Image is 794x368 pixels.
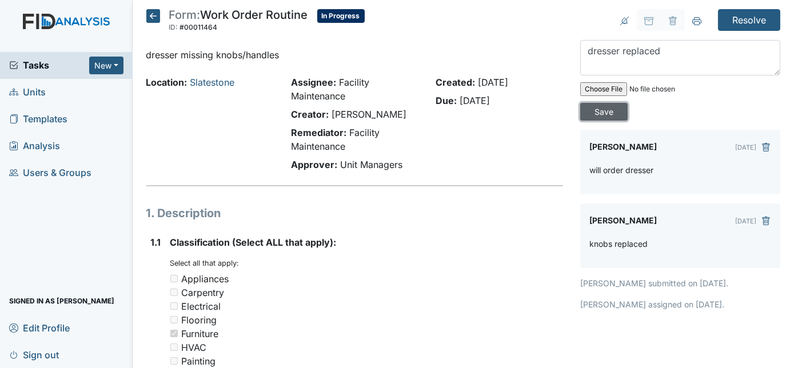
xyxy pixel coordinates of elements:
strong: Approver: [291,159,337,170]
div: Work Order Routine [169,9,308,34]
input: Appliances [170,275,178,282]
span: ID: [169,23,178,31]
span: Unit Managers [340,159,402,170]
p: [PERSON_NAME] assigned on [DATE]. [580,298,780,310]
span: [DATE] [460,95,490,106]
span: #00011464 [180,23,218,31]
strong: Creator: [291,109,329,120]
strong: Remediator: [291,127,346,138]
button: New [89,57,123,74]
p: [PERSON_NAME] submitted on [DATE]. [580,277,780,289]
span: Templates [9,110,67,128]
a: Tasks [9,58,89,72]
input: HVAC [170,343,178,351]
span: Sign out [9,346,59,363]
span: Edit Profile [9,319,70,337]
span: Signed in as [PERSON_NAME] [9,292,114,310]
input: Flooring [170,316,178,323]
input: Furniture [170,330,178,337]
span: [PERSON_NAME] [332,109,406,120]
p: will order dresser [589,164,653,176]
label: 1.1 [151,235,161,249]
input: Electrical [170,302,178,310]
strong: Assignee: [291,77,336,88]
strong: Location: [146,77,187,88]
small: [DATE] [735,217,756,225]
input: Carpentry [170,289,178,296]
span: [DATE] [478,77,508,88]
span: Users & Groups [9,164,91,182]
span: Analysis [9,137,60,155]
span: In Progress [317,9,365,23]
div: Painting [182,354,216,368]
div: Electrical [182,299,221,313]
span: Classification (Select ALL that apply): [170,237,337,248]
label: [PERSON_NAME] [589,139,657,155]
div: Appliances [182,272,229,286]
input: Resolve [718,9,780,31]
span: Form: [169,8,201,22]
strong: Created: [436,77,475,88]
a: Slatestone [190,77,235,88]
h1: 1. Description [146,205,564,222]
label: [PERSON_NAME] [589,213,657,229]
div: Furniture [182,327,219,341]
div: HVAC [182,341,207,354]
small: [DATE] [735,143,756,151]
strong: Due: [436,95,457,106]
small: Select all that apply: [170,259,240,267]
input: Painting [170,357,178,365]
span: Units [9,83,46,101]
input: Save [580,103,628,121]
p: knobs replaced [589,238,648,250]
div: Carpentry [182,286,225,299]
p: dresser missing knobs/handles [146,48,564,62]
div: Flooring [182,313,217,327]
